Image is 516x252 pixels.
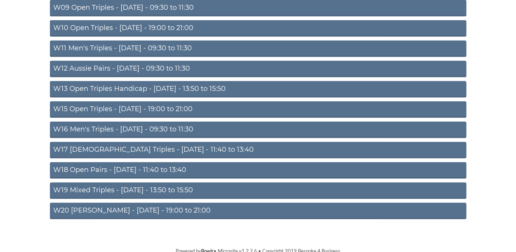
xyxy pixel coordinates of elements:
[50,101,466,118] a: W15 Open Triples - [DATE] - 19:00 to 21:00
[50,183,466,199] a: W19 Mixed Triples - [DATE] - 13:50 to 15:50
[50,122,466,138] a: W16 Men's Triples - [DATE] - 09:30 to 11:30
[50,81,466,98] a: W13 Open Triples Handicap - [DATE] - 13:50 to 15:50
[50,142,466,158] a: W17 [DEMOGRAPHIC_DATA] Triples - [DATE] - 11:40 to 13:40
[50,61,466,77] a: W12 Aussie Pairs - [DATE] - 09:30 to 11:30
[50,20,466,37] a: W10 Open Triples - [DATE] - 19:00 to 21:00
[50,41,466,57] a: W11 Men's Triples - [DATE] - 09:30 to 11:30
[50,162,466,179] a: W18 Open Pairs - [DATE] - 11:40 to 13:40
[50,203,466,219] a: W20 [PERSON_NAME] - [DATE] - 19:00 to 21:00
